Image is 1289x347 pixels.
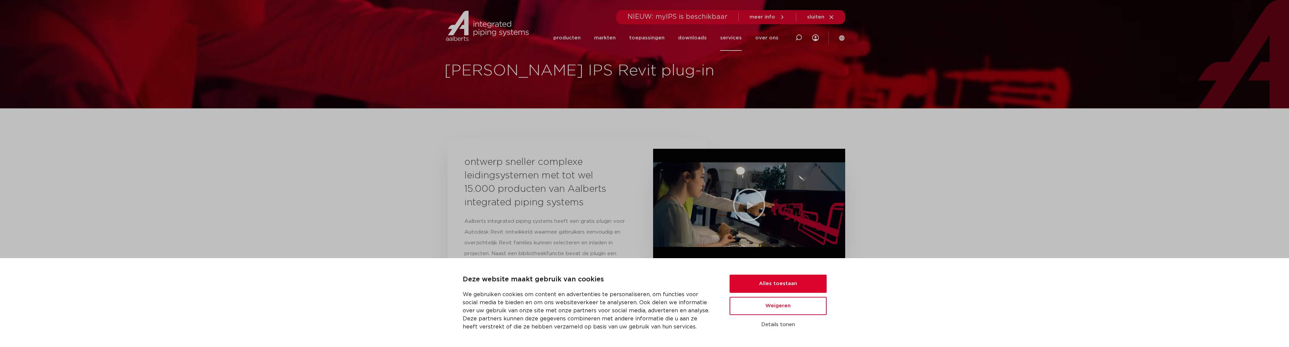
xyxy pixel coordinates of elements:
[464,216,630,281] p: Aalberts integrated piping systems heeft een gratis plugin voor Autodesk Revit ontwikkeld waarmee...
[807,14,834,20] a: sluiten
[807,14,824,20] span: sluiten
[553,25,778,51] nav: Menu
[749,14,775,20] span: meer info
[678,25,707,51] a: downloads
[463,290,713,331] p: We gebruiken cookies om content en advertenties te personaliseren, om functies voor social media ...
[464,155,613,209] h3: ontwerp sneller complexe leidingsystemen met tot wel 15.000 producten van Aalberts integrated pip...
[553,25,581,51] a: producten
[629,25,665,51] a: toepassingen
[730,297,827,315] button: Weigeren
[730,319,827,331] button: Details tonen
[594,25,616,51] a: markten
[720,25,742,51] a: services
[755,25,778,51] a: over ons
[463,274,713,285] p: Deze website maakt gebruik van cookies
[627,13,728,20] span: NIEUW: myIPS is beschikbaar
[444,60,1286,82] h1: [PERSON_NAME] IPS Revit plug-in
[730,275,827,293] button: Alles toestaan
[812,24,819,51] div: my IPS
[749,14,785,20] a: meer info
[732,188,766,221] div: Video afspelen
